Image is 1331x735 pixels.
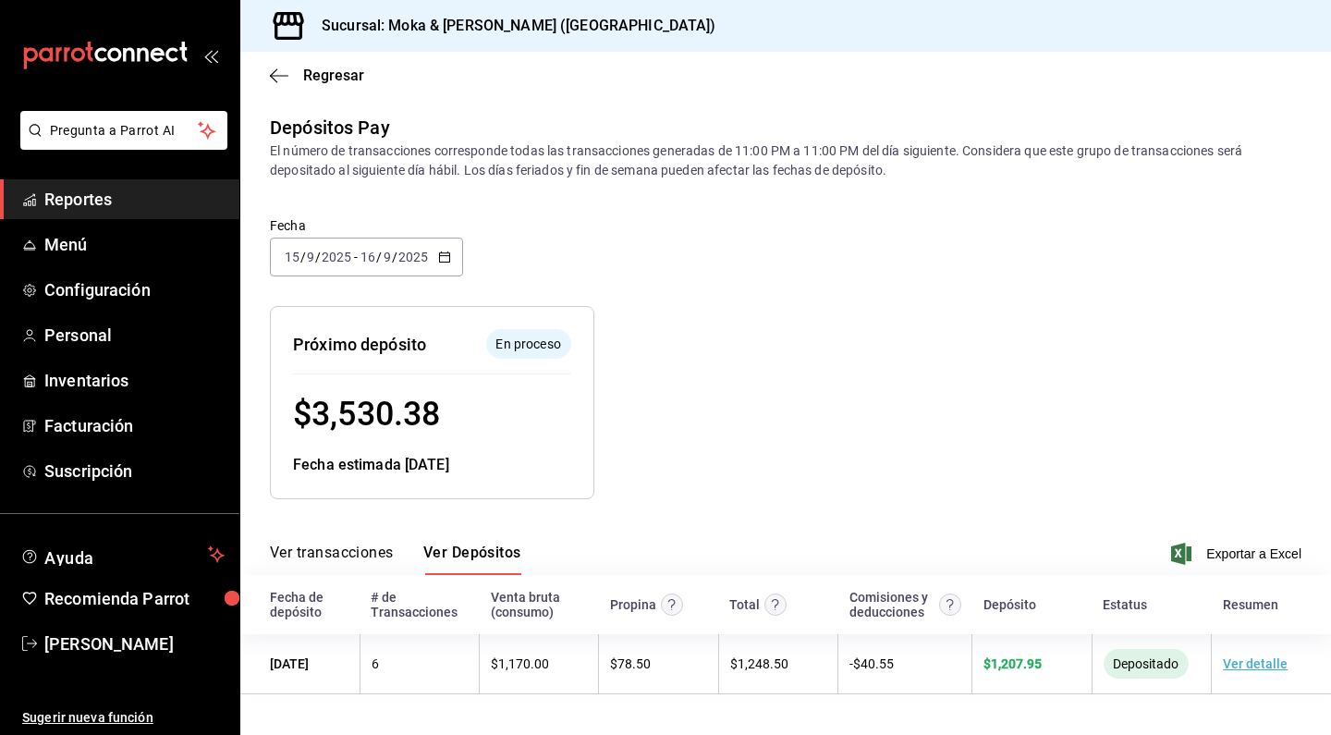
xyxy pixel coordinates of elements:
span: / [315,250,321,264]
span: - [354,250,358,264]
div: El depósito aún no se ha enviado a tu cuenta bancaria. [486,329,571,359]
span: Recomienda Parrot [44,586,225,611]
button: open_drawer_menu [203,48,218,63]
span: Ayuda [44,544,201,566]
span: - $ 40.55 [849,656,894,671]
div: Fecha estimada [DATE] [293,454,571,476]
button: Ver Depósitos [423,544,521,575]
div: Estatus [1103,597,1147,612]
input: -- [383,250,392,264]
span: $ 3,530.38 [293,395,440,434]
div: navigation tabs [270,544,521,575]
span: Inventarios [44,368,225,393]
span: Sugerir nueva función [22,708,225,728]
input: -- [284,250,300,264]
span: Personal [44,323,225,348]
div: Total [729,597,760,612]
div: El número de transacciones corresponde todas las transacciones generadas de 11:00 PM a 11:00 PM d... [270,141,1301,180]
label: Fecha [270,219,463,232]
button: Pregunta a Parrot AI [20,111,227,150]
span: Pregunta a Parrot AI [50,121,199,141]
button: Ver transacciones [270,544,394,575]
span: Reportes [44,187,225,212]
span: En proceso [488,335,568,354]
span: Configuración [44,277,225,302]
input: -- [306,250,315,264]
div: Comisiones y deducciones [849,590,934,619]
span: Facturación [44,413,225,438]
span: Regresar [303,67,364,84]
span: Menú [44,232,225,257]
div: Fecha de depósito [270,590,348,619]
span: / [376,250,382,264]
a: Ver detalle [1223,656,1288,671]
span: $ 1,248.50 [730,656,788,671]
input: -- [360,250,376,264]
h3: Sucursal: Moka & [PERSON_NAME] ([GEOGRAPHIC_DATA]) [307,15,716,37]
svg: Las propinas mostradas excluyen toda configuración de retención. [661,594,683,616]
div: Resumen [1223,597,1278,612]
span: / [300,250,306,264]
input: ---- [321,250,352,264]
span: $ 1,207.95 [983,656,1042,671]
button: Exportar a Excel [1175,543,1301,565]
td: [DATE] [240,634,360,694]
span: Depositado [1105,656,1186,671]
span: $ 78.50 [610,656,651,671]
span: [PERSON_NAME] [44,631,225,656]
svg: Este monto equivale al total de la venta más otros abonos antes de aplicar comisión e IVA. [764,594,787,616]
a: Pregunta a Parrot AI [13,134,227,153]
div: Depósito [983,597,1036,612]
span: Suscripción [44,459,225,484]
input: ---- [397,250,429,264]
span: / [392,250,397,264]
div: Depósitos Pay [270,114,390,141]
div: # de Transacciones [371,590,468,619]
svg: Contempla comisión de ventas y propinas, IVA, cancelaciones y devoluciones. [939,594,961,616]
span: $ 1,170.00 [491,656,549,671]
div: Venta bruta (consumo) [491,590,588,619]
button: Regresar [270,67,364,84]
td: 6 [360,634,479,694]
div: El monto ha sido enviado a tu cuenta bancaria. Puede tardar en verse reflejado, según la entidad ... [1104,649,1189,679]
div: Propina [610,597,656,612]
div: Próximo depósito [293,332,426,357]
